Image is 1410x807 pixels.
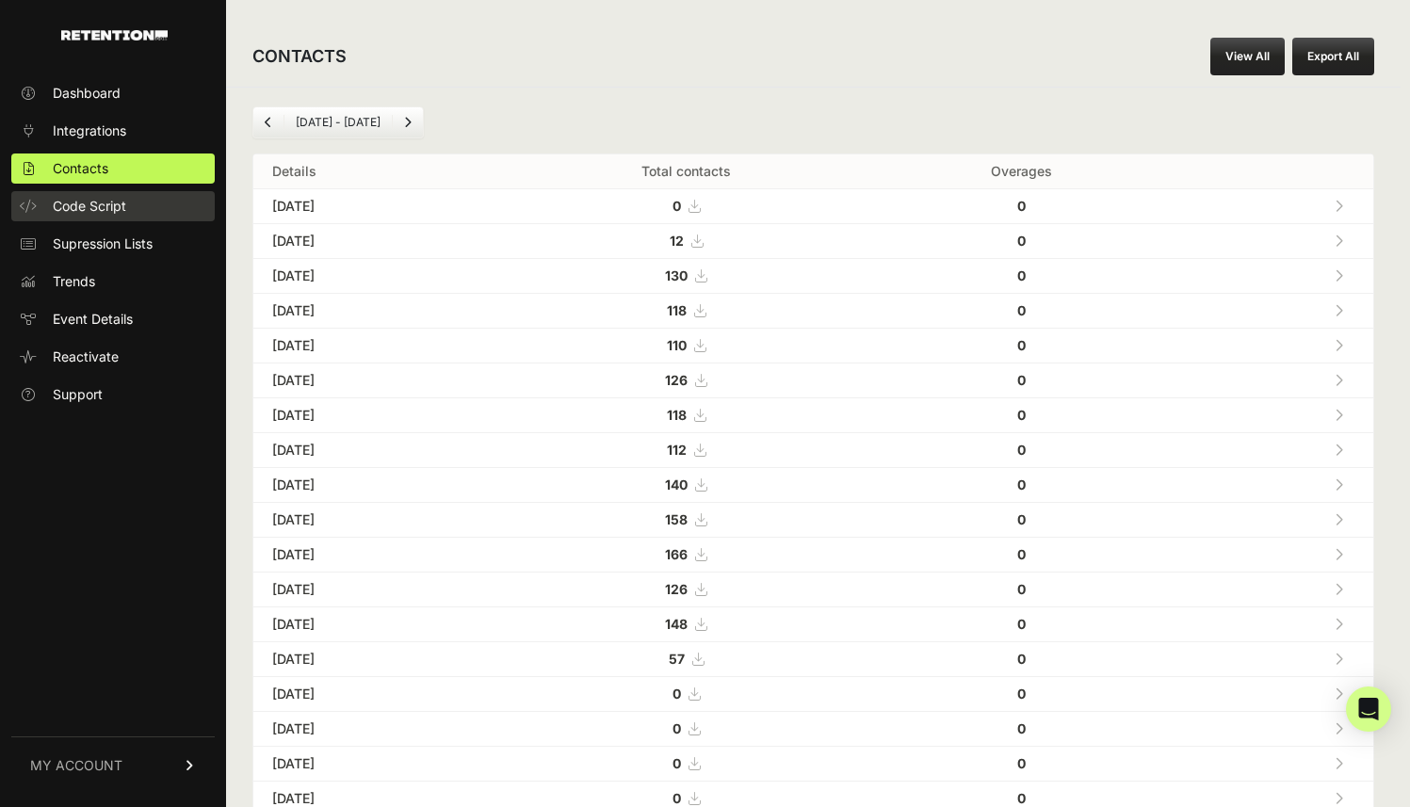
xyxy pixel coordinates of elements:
[665,372,688,388] strong: 126
[665,476,688,492] strong: 140
[253,154,497,189] th: Details
[11,191,215,221] a: Code Script
[53,84,121,103] span: Dashboard
[673,720,681,736] strong: 0
[665,511,688,527] strong: 158
[253,329,497,363] td: [DATE]
[253,747,497,782] td: [DATE]
[669,651,704,667] a: 57
[1017,198,1026,214] strong: 0
[53,197,126,216] span: Code Script
[1017,407,1026,423] strong: 0
[1017,651,1026,667] strong: 0
[284,115,392,130] li: [DATE] - [DATE]
[11,266,215,297] a: Trends
[1017,302,1026,318] strong: 0
[1210,38,1285,75] a: View All
[667,442,705,458] a: 112
[665,267,706,283] a: 130
[253,468,497,503] td: [DATE]
[1017,546,1026,562] strong: 0
[665,476,706,492] a: 140
[252,43,347,70] h2: CONTACTS
[61,30,168,40] img: Retention.com
[875,154,1169,189] th: Overages
[253,503,497,538] td: [DATE]
[253,573,497,607] td: [DATE]
[1017,337,1026,353] strong: 0
[667,302,687,318] strong: 118
[253,224,497,259] td: [DATE]
[1017,581,1026,597] strong: 0
[53,159,108,178] span: Contacts
[253,538,497,573] td: [DATE]
[665,581,706,597] a: 126
[11,153,215,184] a: Contacts
[253,712,497,747] td: [DATE]
[667,442,687,458] strong: 112
[253,363,497,398] td: [DATE]
[11,379,215,410] a: Support
[1017,511,1026,527] strong: 0
[667,302,705,318] a: 118
[667,407,687,423] strong: 118
[1292,38,1374,75] button: Export All
[11,229,215,259] a: Supression Lists
[1017,267,1026,283] strong: 0
[665,616,688,632] strong: 148
[253,642,497,677] td: [DATE]
[253,189,497,224] td: [DATE]
[53,310,133,329] span: Event Details
[673,198,681,214] strong: 0
[53,347,119,366] span: Reactivate
[673,790,681,806] strong: 0
[669,651,685,667] strong: 57
[1017,755,1026,771] strong: 0
[1017,372,1026,388] strong: 0
[665,581,688,597] strong: 126
[253,294,497,329] td: [DATE]
[11,736,215,794] a: MY ACCOUNT
[53,272,95,291] span: Trends
[253,433,497,468] td: [DATE]
[253,107,284,137] a: Previous
[53,234,153,253] span: Supression Lists
[11,78,215,108] a: Dashboard
[1017,616,1026,632] strong: 0
[1017,476,1026,492] strong: 0
[665,546,706,562] a: 166
[665,616,706,632] a: 148
[253,677,497,712] td: [DATE]
[667,407,705,423] a: 118
[11,304,215,334] a: Event Details
[1017,790,1026,806] strong: 0
[393,107,423,137] a: Next
[665,372,706,388] a: 126
[30,756,122,775] span: MY ACCOUNT
[53,121,126,140] span: Integrations
[673,686,681,702] strong: 0
[11,116,215,146] a: Integrations
[497,154,875,189] th: Total contacts
[665,546,688,562] strong: 166
[667,337,705,353] a: 110
[667,337,687,353] strong: 110
[1017,720,1026,736] strong: 0
[1017,442,1026,458] strong: 0
[53,385,103,404] span: Support
[253,398,497,433] td: [DATE]
[11,342,215,372] a: Reactivate
[670,233,684,249] strong: 12
[1346,686,1391,732] div: Open Intercom Messenger
[670,233,703,249] a: 12
[1017,686,1026,702] strong: 0
[253,607,497,642] td: [DATE]
[1017,233,1026,249] strong: 0
[665,267,688,283] strong: 130
[253,259,497,294] td: [DATE]
[673,755,681,771] strong: 0
[665,511,706,527] a: 158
